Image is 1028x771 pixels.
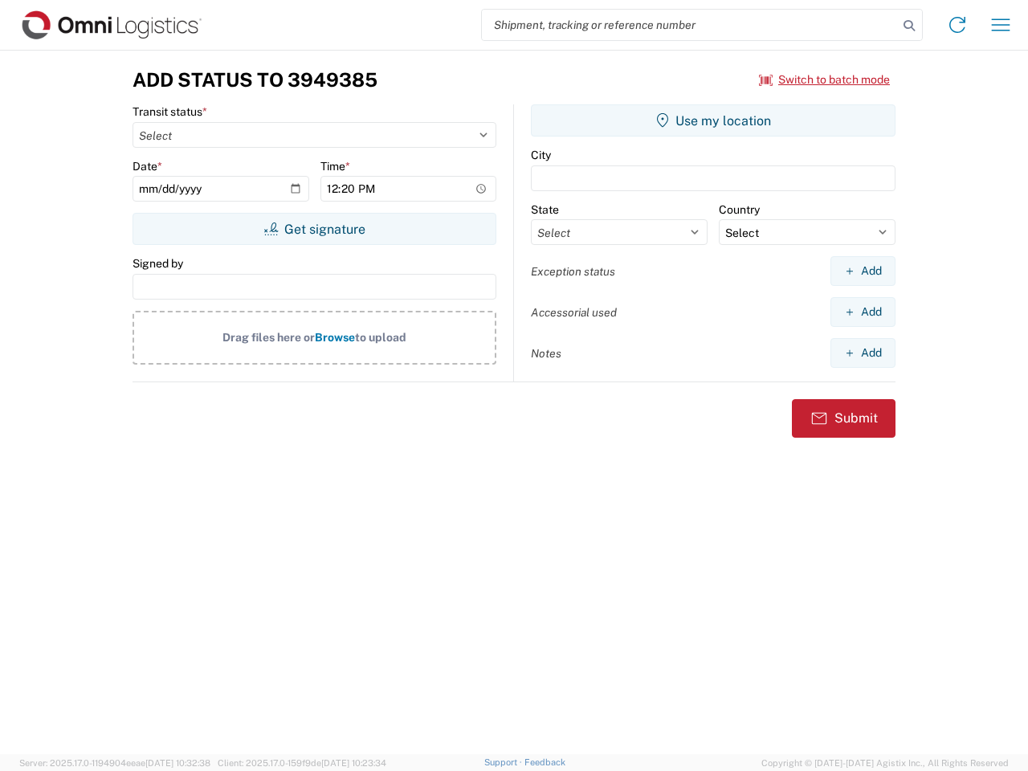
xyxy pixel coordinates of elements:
[19,758,210,768] span: Server: 2025.17.0-1194904eeae
[719,202,760,217] label: Country
[531,202,559,217] label: State
[531,104,895,137] button: Use my location
[222,331,315,344] span: Drag files here or
[133,256,183,271] label: Signed by
[759,67,890,93] button: Switch to batch mode
[145,758,210,768] span: [DATE] 10:32:38
[355,331,406,344] span: to upload
[315,331,355,344] span: Browse
[218,758,386,768] span: Client: 2025.17.0-159f9de
[830,256,895,286] button: Add
[482,10,898,40] input: Shipment, tracking or reference number
[531,346,561,361] label: Notes
[133,213,496,245] button: Get signature
[830,297,895,327] button: Add
[484,757,524,767] a: Support
[531,148,551,162] label: City
[830,338,895,368] button: Add
[792,399,895,438] button: Submit
[531,305,617,320] label: Accessorial used
[133,68,377,92] h3: Add Status to 3949385
[133,104,207,119] label: Transit status
[320,159,350,173] label: Time
[524,757,565,767] a: Feedback
[321,758,386,768] span: [DATE] 10:23:34
[761,756,1009,770] span: Copyright © [DATE]-[DATE] Agistix Inc., All Rights Reserved
[133,159,162,173] label: Date
[531,264,615,279] label: Exception status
